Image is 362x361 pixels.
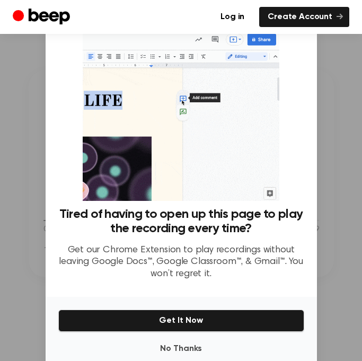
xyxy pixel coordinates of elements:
[58,244,304,280] p: Get our Chrome Extension to play recordings without leaving Google Docs™, Google Classroom™, & Gm...
[83,30,279,201] img: Beep extension in action
[58,338,304,359] button: No Thanks
[259,7,349,27] a: Create Account
[212,7,253,27] a: Log in
[58,310,304,332] button: Get It Now
[58,207,304,236] h3: Tired of having to open up this page to play the recording every time?
[13,7,73,28] a: Beep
